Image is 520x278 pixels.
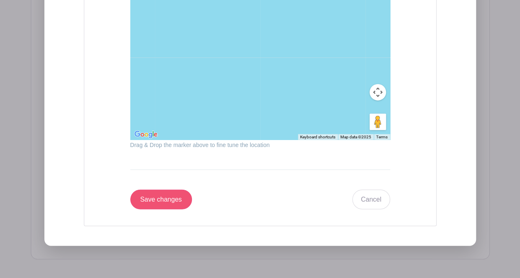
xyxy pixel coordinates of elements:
button: Keyboard shortcuts [300,134,335,140]
small: Drag & Drop the marker above to fine tune the location [130,142,270,148]
button: Map camera controls [370,84,386,101]
img: Google [132,129,159,140]
span: Map data ©2025 [340,135,371,139]
input: Save changes [130,190,192,209]
a: Open this area in Google Maps (opens a new window) [132,129,159,140]
a: Terms (opens in new tab) [376,135,388,139]
a: Cancel [352,190,390,209]
button: Drag Pegman onto the map to open Street View [370,114,386,130]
